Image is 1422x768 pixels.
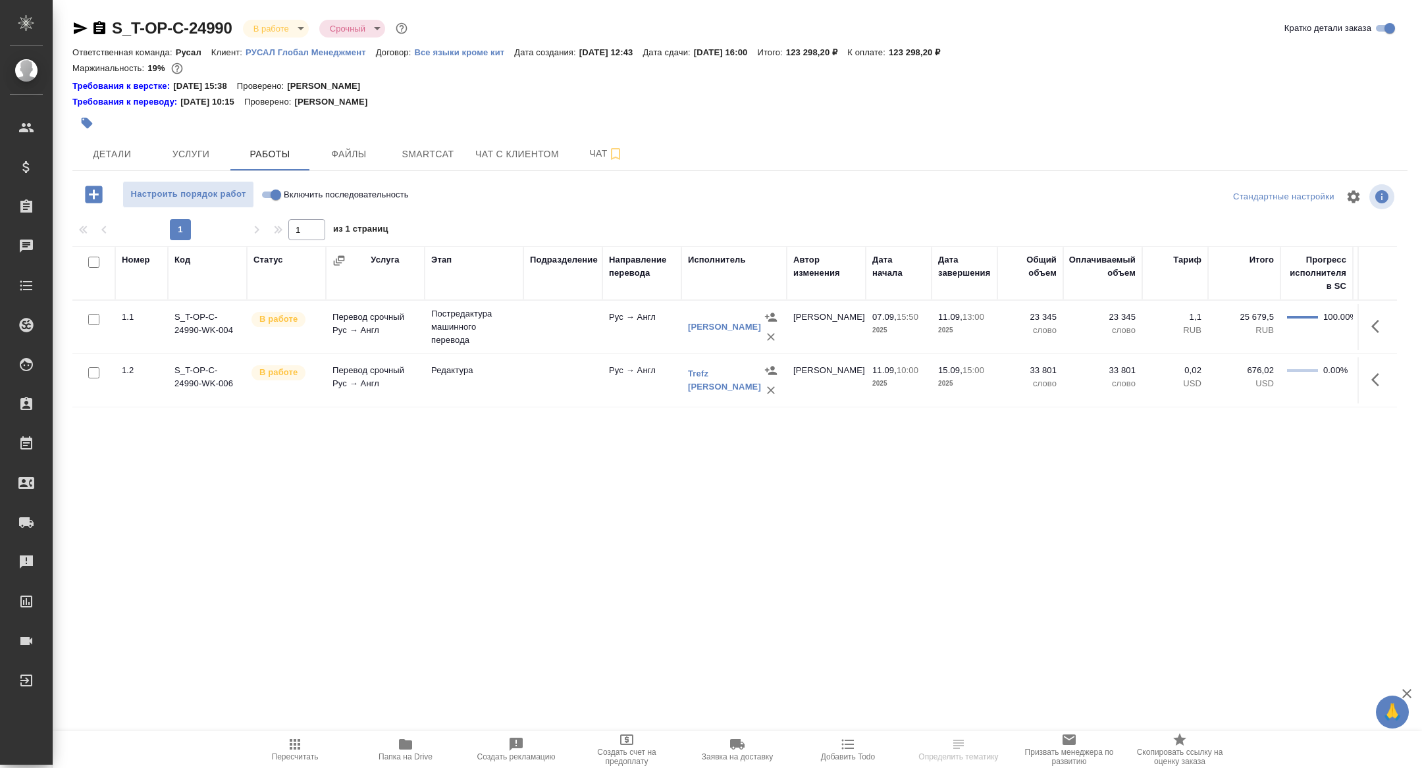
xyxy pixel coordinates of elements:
[787,304,866,350] td: [PERSON_NAME]
[176,47,211,57] p: Русал
[250,311,319,328] div: Исполнитель выполняет работу
[530,253,598,267] div: Подразделение
[1069,253,1136,280] div: Оплачиваемый объем
[1287,253,1346,293] div: Прогресс исполнителя в SC
[897,365,918,375] p: 10:00
[350,731,461,768] button: Папка на Drive
[872,253,925,280] div: Дата начала
[962,312,984,322] p: 13:00
[575,145,638,162] span: Чат
[147,63,168,73] p: 19%
[1215,377,1274,390] p: USD
[962,365,984,375] p: 15:00
[1070,311,1136,324] p: 23 345
[918,752,998,761] span: Определить тематику
[253,253,283,267] div: Статус
[609,253,675,280] div: Направление перевода
[379,752,433,761] span: Папка на Drive
[122,311,161,324] div: 1.1
[1132,748,1227,766] span: Скопировать ссылку на оценку заказа
[393,20,410,37] button: Доп статусы указывают на важность/срочность заказа
[211,47,246,57] p: Клиент:
[938,365,962,375] p: 15.09,
[897,312,918,322] p: 15:50
[761,380,781,400] button: Удалить
[757,47,785,57] p: Итого:
[259,366,298,379] p: В работе
[92,20,107,36] button: Скопировать ссылку
[1004,324,1057,337] p: слово
[579,748,674,766] span: Создать счет на предоплату
[414,46,514,57] a: Все языки кроме кит
[1215,311,1274,324] p: 25 679,5
[130,187,247,202] span: Настроить порядок работ
[1004,253,1057,280] div: Общий объем
[326,357,425,403] td: Перевод срочный Рус → Англ
[938,324,991,337] p: 2025
[76,181,112,208] button: Добавить работу
[1250,253,1274,267] div: Итого
[1230,187,1338,207] div: split button
[244,95,295,109] p: Проверено:
[246,46,376,57] a: РУСАЛ Глобал Менеджмент
[608,146,623,162] svg: Подписаться
[1173,253,1201,267] div: Тариф
[72,95,180,109] div: Нажми, чтобы открыть папку с инструкцией
[243,20,309,38] div: В работе
[169,60,186,77] button: 25679.50 RUB; 676.02 USD;
[240,731,350,768] button: Пересчитать
[174,253,190,267] div: Код
[1284,22,1371,35] span: Кратко детали заказа
[272,752,319,761] span: Пересчитать
[72,95,180,109] a: Требования к переводу:
[938,377,991,390] p: 2025
[431,253,452,267] div: Этап
[259,313,298,326] p: В работе
[1149,377,1201,390] p: USD
[793,253,859,280] div: Автор изменения
[250,23,293,34] button: В работе
[72,80,173,93] a: Требования к верстке:
[889,47,950,57] p: 123 298,20 ₽
[1149,324,1201,337] p: RUB
[761,327,781,347] button: Удалить
[903,731,1014,768] button: Определить тематику
[431,364,517,377] p: Редактура
[1070,324,1136,337] p: слово
[688,253,746,267] div: Исполнитель
[371,253,399,267] div: Услуга
[250,364,319,382] div: Исполнитель выполняет работу
[477,752,556,761] span: Создать рекламацию
[761,361,781,380] button: Назначить
[319,20,385,38] div: В работе
[514,47,579,57] p: Дата создания:
[246,47,376,57] p: РУСАЛ Глобал Менеджмент
[1070,377,1136,390] p: слово
[1323,364,1346,377] div: 0.00%
[173,80,237,93] p: [DATE] 15:38
[787,357,866,403] td: [PERSON_NAME]
[122,253,150,267] div: Номер
[1004,311,1057,324] p: 23 345
[414,47,514,57] p: Все языки кроме кит
[396,146,460,163] span: Smartcat
[122,181,254,208] button: Настроить порядок работ
[1215,364,1274,377] p: 676,02
[1022,748,1117,766] span: Призвать менеджера по развитию
[237,80,288,93] p: Проверено:
[1363,311,1395,342] button: Здесь прячутся важные кнопки
[602,357,681,403] td: Рус → Англ
[579,47,643,57] p: [DATE] 12:43
[847,47,889,57] p: К оплате:
[168,357,247,403] td: S_T-OP-C-24990-WK-006
[159,146,223,163] span: Услуги
[602,304,681,350] td: Рус → Англ
[786,47,847,57] p: 123 298,20 ₽
[294,95,377,109] p: [PERSON_NAME]
[872,324,925,337] p: 2025
[1363,364,1395,396] button: Здесь прячутся важные кнопки
[333,221,388,240] span: из 1 страниц
[72,63,147,73] p: Маржинальность:
[461,731,571,768] button: Создать рекламацию
[1004,364,1057,377] p: 33 801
